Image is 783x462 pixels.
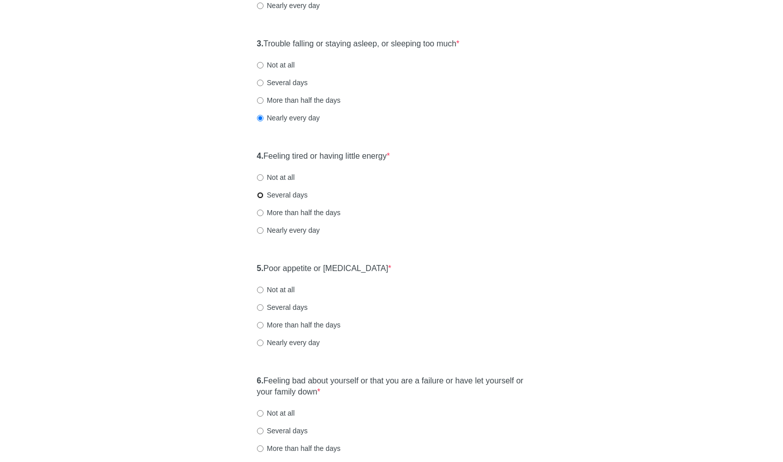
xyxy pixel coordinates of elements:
[257,322,264,328] input: More than half the days
[257,443,341,453] label: More than half the days
[257,285,295,295] label: Not at all
[257,445,264,452] input: More than half the days
[257,410,264,417] input: Not at all
[257,263,391,275] label: Poor appetite or [MEDICAL_DATA]
[257,192,264,199] input: Several days
[257,151,390,162] label: Feeling tired or having little energy
[257,115,264,121] input: Nearly every day
[257,38,460,50] label: Trouble falling or staying asleep, or sleeping too much
[257,408,295,418] label: Not at all
[257,97,264,104] input: More than half the days
[257,62,264,69] input: Not at all
[257,78,308,88] label: Several days
[257,3,264,9] input: Nearly every day
[257,264,264,273] strong: 5.
[257,80,264,86] input: Several days
[257,426,308,436] label: Several days
[257,95,341,105] label: More than half the days
[257,113,320,123] label: Nearly every day
[257,320,341,330] label: More than half the days
[257,375,527,399] label: Feeling bad about yourself or that you are a failure or have let yourself or your family down
[257,172,295,182] label: Not at all
[257,304,264,311] input: Several days
[257,376,264,385] strong: 6.
[257,1,320,11] label: Nearly every day
[257,287,264,293] input: Not at all
[257,340,264,346] input: Nearly every day
[257,190,308,200] label: Several days
[257,338,320,348] label: Nearly every day
[257,39,264,48] strong: 3.
[257,227,264,234] input: Nearly every day
[257,152,264,160] strong: 4.
[257,210,264,216] input: More than half the days
[257,428,264,434] input: Several days
[257,174,264,181] input: Not at all
[257,225,320,235] label: Nearly every day
[257,208,341,218] label: More than half the days
[257,60,295,70] label: Not at all
[257,302,308,312] label: Several days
